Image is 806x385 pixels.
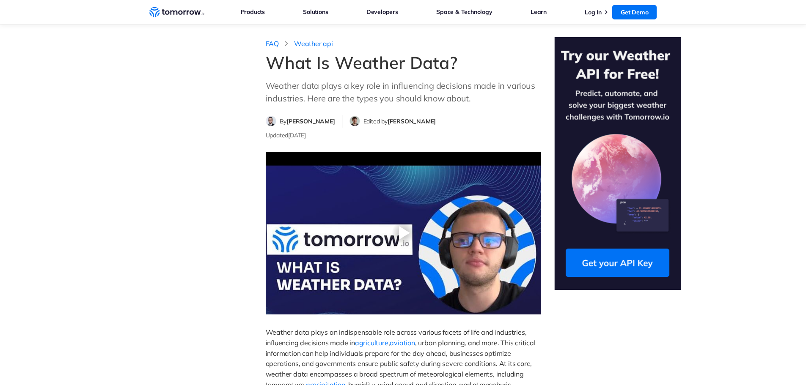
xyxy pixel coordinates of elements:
[390,339,415,347] a: aviation
[266,131,306,139] span: Updated [DATE]
[241,6,265,17] a: Products
[350,116,360,126] img: Joel Taylor editor profile picture
[266,116,276,126] img: Filip Dimkovski
[294,39,333,48] a: Weather api
[266,328,528,347] span: Weather data plays an indispensable role across various facets of life and industries, influencin...
[266,79,541,105] p: Weather data plays a key role in influencing decisions made in various industries. Here are the t...
[436,6,492,17] a: Space & Technology
[149,6,204,19] a: Home link
[363,117,436,125] span: Edited by
[303,6,328,17] a: Solutions
[366,6,398,17] a: Developers
[531,6,547,17] a: Learn
[266,39,279,48] a: FAQ
[266,52,541,73] h1: What Is Weather Data?
[266,37,541,48] nav: breadcrumb
[612,5,657,19] a: Get Demo
[554,37,681,290] img: Try Our Weather API for Free
[388,117,436,125] span: [PERSON_NAME]
[355,339,388,347] a: agriculture
[585,8,602,16] a: Log In
[388,339,390,347] span: ,
[286,117,335,125] span: [PERSON_NAME]
[280,117,335,125] span: By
